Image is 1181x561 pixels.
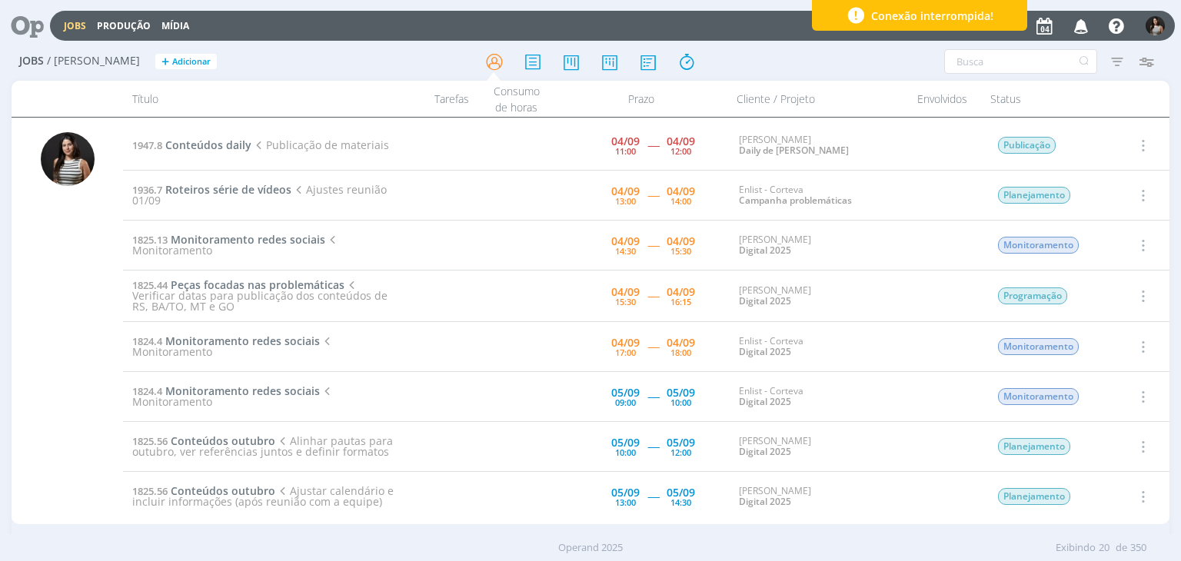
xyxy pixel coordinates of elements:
[998,388,1079,405] span: Monitoramento
[904,81,981,117] div: Envolvidos
[97,19,151,32] a: Produção
[739,294,791,307] a: Digital 2025
[1145,12,1166,39] button: C
[92,20,155,32] button: Produção
[64,19,86,32] a: Jobs
[132,334,320,348] a: 1824.4Monitoramento redes sociais
[132,484,168,498] span: 1825.56
[132,483,275,498] a: 1825.56Conteúdos outubro
[739,244,791,257] a: Digital 2025
[132,182,386,207] span: Ajustes reunião 01/09
[19,55,44,68] span: Jobs
[132,383,334,409] span: Monitoramento
[132,277,388,314] span: Verificar datas para publicação dos conteúdos de RS, BA/TO, MT e GO
[611,136,640,147] div: 04/09
[944,49,1097,74] input: Busca
[615,147,636,155] div: 11:00
[739,234,897,257] div: [PERSON_NAME]
[386,81,478,117] div: Tarefas
[998,488,1070,505] span: Planejamento
[667,337,695,348] div: 04/09
[611,487,640,498] div: 05/09
[998,237,1079,254] span: Monitoramento
[647,389,659,403] span: -----
[981,81,1112,117] div: Status
[132,483,393,509] span: Ajustar calendário e incluir informações (após reunião com a equipe)
[171,433,275,448] span: Conteúdos outubro
[157,20,194,32] button: Mídia
[132,232,325,247] a: 1825.13Monitoramento redes sociais
[251,138,388,152] span: Publicação de materiais
[998,137,1056,154] span: Publicação
[998,187,1070,204] span: Planejamento
[165,334,320,348] span: Monitoramento redes sociais
[647,288,659,303] span: -----
[171,277,344,292] span: Peças focadas nas problemáticas
[611,186,640,197] div: 04/09
[1056,540,1096,556] span: Exibindo
[172,57,211,67] span: Adicionar
[615,498,636,506] div: 13:00
[132,433,392,459] span: Alinhar pautas para outubro, ver referências juntos e definir formatos
[739,386,897,408] div: Enlist - Corteva
[611,437,640,448] div: 05/09
[647,188,659,202] span: -----
[998,338,1079,355] span: Monitoramento
[667,387,695,398] div: 05/09
[171,232,325,247] span: Monitoramento redes sociais
[615,348,636,357] div: 17:00
[667,186,695,197] div: 04/09
[670,147,691,155] div: 12:00
[739,285,897,307] div: [PERSON_NAME]
[739,134,897,157] div: [PERSON_NAME]
[132,278,168,292] span: 1825.44
[615,398,636,407] div: 09:00
[727,81,904,117] div: Cliente / Projeto
[670,398,691,407] div: 10:00
[59,20,91,32] button: Jobs
[171,483,275,498] span: Conteúdos outubro
[739,445,791,458] a: Digital 2025
[132,384,162,398] span: 1824.4
[161,19,189,32] a: Mídia
[667,437,695,448] div: 05/09
[132,232,339,257] span: Monitoramento
[667,136,695,147] div: 04/09
[739,436,897,458] div: [PERSON_NAME]
[998,287,1067,304] span: Programação
[132,138,162,152] span: 1947.8
[1116,540,1127,556] span: de
[132,334,334,359] span: Monitoramento
[615,197,636,205] div: 13:00
[132,182,291,197] a: 1936.7Roteiros série de vídeos
[611,337,640,348] div: 04/09
[165,138,251,152] span: Conteúdos daily
[871,8,993,24] span: Conexão interrompida!
[739,144,849,157] a: Daily de [PERSON_NAME]
[611,287,640,297] div: 04/09
[739,194,852,207] a: Campanha problemáticas
[1099,540,1109,556] span: 20
[739,336,897,358] div: Enlist - Corteva
[647,339,659,354] span: -----
[615,448,636,456] div: 10:00
[1130,540,1146,556] span: 350
[647,138,659,152] span: -----
[647,237,659,252] span: -----
[132,277,344,292] a: 1825.44Peças focadas nas problemáticas
[165,182,291,197] span: Roteiros série de vídeos
[739,486,897,508] div: [PERSON_NAME]
[670,498,691,506] div: 14:30
[670,448,691,456] div: 12:00
[555,81,727,117] div: Prazo
[615,247,636,255] div: 14:30
[132,383,320,398] a: 1824.4Monitoramento redes sociais
[667,287,695,297] div: 04/09
[132,233,168,247] span: 1825.13
[478,81,555,117] div: Consumo de horas
[670,348,691,357] div: 18:00
[611,236,640,247] div: 04/09
[41,132,95,186] img: C
[998,438,1070,455] span: Planejamento
[132,433,275,448] a: 1825.56Conteúdos outubro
